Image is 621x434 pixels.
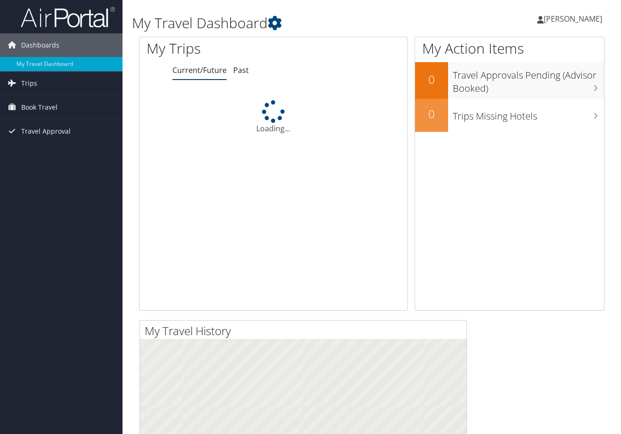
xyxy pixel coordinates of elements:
[147,39,288,58] h1: My Trips
[415,62,604,98] a: 0Travel Approvals Pending (Advisor Booked)
[415,99,604,132] a: 0Trips Missing Hotels
[415,106,448,122] h2: 0
[132,13,452,33] h1: My Travel Dashboard
[233,65,249,75] a: Past
[453,64,604,95] h3: Travel Approvals Pending (Advisor Booked)
[21,72,37,95] span: Trips
[145,323,466,339] h2: My Travel History
[21,96,57,119] span: Book Travel
[453,105,604,123] h3: Trips Missing Hotels
[172,65,227,75] a: Current/Future
[537,5,612,33] a: [PERSON_NAME]
[21,33,59,57] span: Dashboards
[139,100,407,134] div: Loading...
[21,6,115,28] img: airportal-logo.png
[21,120,71,143] span: Travel Approval
[415,72,448,88] h2: 0
[415,39,604,58] h1: My Action Items
[544,14,602,24] span: [PERSON_NAME]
